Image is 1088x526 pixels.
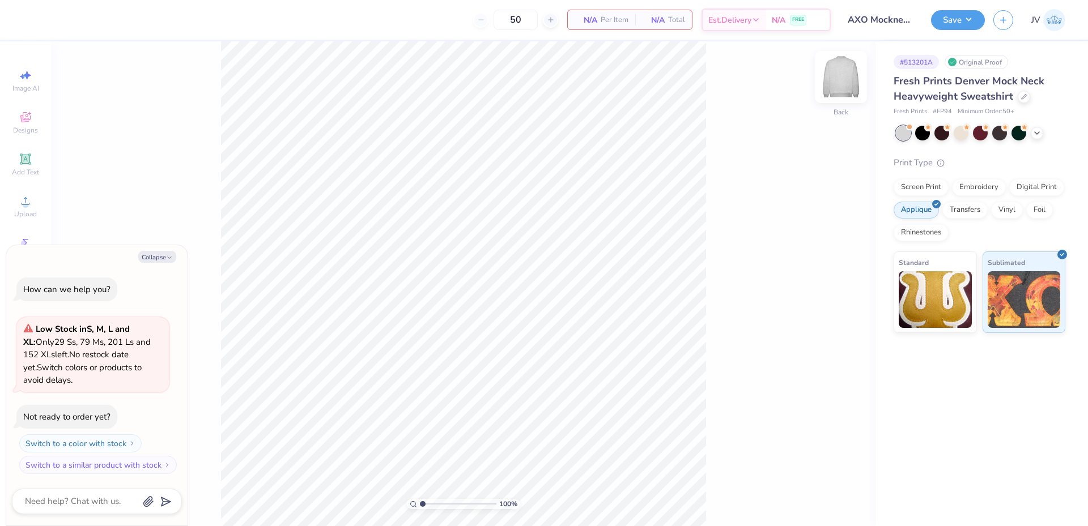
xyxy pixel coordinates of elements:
span: No restock date yet. [23,349,129,373]
div: Rhinestones [894,224,949,241]
div: # 513201A [894,55,939,69]
span: Designs [13,126,38,135]
div: Vinyl [991,202,1023,219]
span: # FP94 [933,107,952,117]
button: Collapse [138,251,176,263]
img: Back [818,54,864,100]
button: Save [931,10,985,30]
span: Add Text [12,168,39,177]
span: Minimum Order: 50 + [958,107,1014,117]
div: Digital Print [1009,179,1064,196]
div: Back [834,107,848,117]
button: Switch to a similar product with stock [19,456,177,474]
img: Standard [899,271,972,328]
span: Est. Delivery [708,14,751,26]
span: 100 % [499,499,517,509]
span: Image AI [12,84,39,93]
img: Jo Vincent [1043,9,1065,31]
span: Fresh Prints [894,107,927,117]
div: Transfers [942,202,988,219]
div: Applique [894,202,939,219]
strong: Low Stock in S, M, L and XL : [23,323,130,348]
div: Not ready to order yet? [23,411,110,422]
span: N/A [772,14,785,26]
span: Only 29 Ss, 79 Ms, 201 Ls and 152 XLs left. Switch colors or products to avoid delays. [23,323,151,386]
span: Fresh Prints Denver Mock Neck Heavyweight Sweatshirt [894,74,1044,103]
img: Switch to a color with stock [129,440,135,447]
div: Original Proof [945,55,1008,69]
span: N/A [575,14,597,26]
div: Foil [1026,202,1053,219]
img: Sublimated [988,271,1061,328]
span: Per Item [601,14,628,26]
div: Embroidery [952,179,1006,196]
div: Print Type [894,156,1065,169]
span: JV [1031,14,1040,27]
img: Switch to a similar product with stock [164,461,171,468]
span: Standard [899,256,929,268]
div: Screen Print [894,179,949,196]
a: JV [1031,9,1065,31]
input: – – [494,10,538,30]
span: FREE [792,16,804,24]
div: How can we help you? [23,284,110,295]
input: Untitled Design [839,8,923,31]
button: Switch to a color with stock [19,434,142,452]
span: Total [668,14,685,26]
span: Upload [14,209,37,219]
span: N/A [642,14,665,26]
span: Sublimated [988,256,1025,268]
